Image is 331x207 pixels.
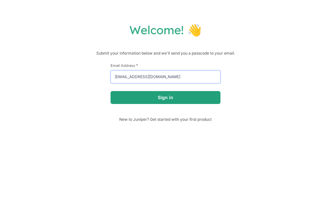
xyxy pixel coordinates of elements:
[6,23,325,37] h1: Welcome! 👋
[111,70,220,83] input: email@example.com
[6,50,325,57] p: Submit your information below and we'll send you a passcode to your email.
[111,91,220,104] button: Sign in
[111,117,220,122] span: New to Juniper? Get started with your first product
[136,63,138,68] span: This field is required.
[111,63,220,68] label: Email Address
